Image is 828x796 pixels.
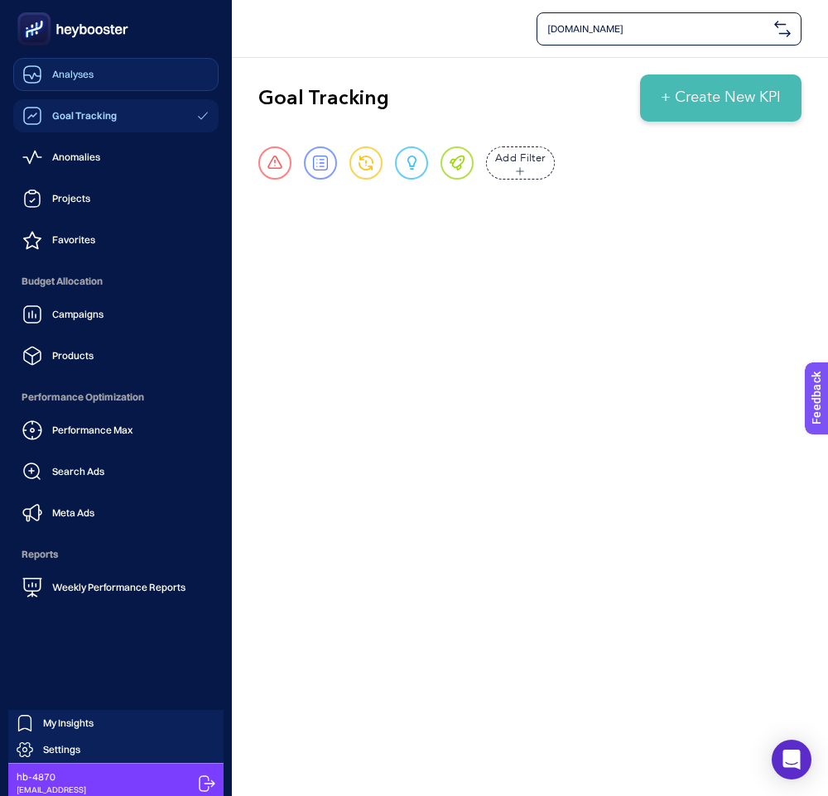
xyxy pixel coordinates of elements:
a: Search Ads [13,455,219,488]
span: Campaigns [52,308,103,321]
span: Goal Tracking [52,109,117,122]
span: hb-4870 [17,770,86,784]
span: Meta Ads [52,506,94,520]
span: Performance Max [52,424,132,437]
span: [DOMAIN_NAME] [547,22,768,36]
span: Feedback [10,5,63,18]
a: Favorites [13,223,219,257]
a: Campaigns [13,298,219,331]
a: Performance Max [13,414,219,447]
img: add filter [516,167,524,175]
span: Products [52,349,94,362]
span: Performance Optimization [13,381,219,414]
span: Add Filter [495,151,546,167]
a: Settings [8,736,224,763]
div: Open Intercom Messenger [772,740,811,779]
span: Favorites [52,233,95,247]
a: My Insights [8,710,224,736]
span: Reports [13,538,219,571]
img: svg%3e [774,21,791,37]
span: + Create New KPI [661,87,781,109]
span: My Insights [43,717,94,730]
a: Anomalies [13,141,219,174]
a: Meta Ads [13,496,219,530]
a: Goal Tracking [13,99,219,132]
span: Settings [43,743,80,756]
a: Products [13,339,219,372]
span: Analyses [52,68,94,81]
span: Budget Allocation [13,265,219,298]
a: Projects [13,182,219,215]
span: [EMAIL_ADDRESS] [17,784,86,796]
span: Projects [52,192,90,205]
span: Search Ads [52,465,104,478]
a: Analyses [13,58,219,91]
h2: Goal Tracking [258,85,389,112]
span: Anomalies [52,151,100,164]
a: Weekly Performance Reports [13,571,219,604]
span: Weekly Performance Reports [52,581,185,594]
button: + Create New KPI [640,74,802,122]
